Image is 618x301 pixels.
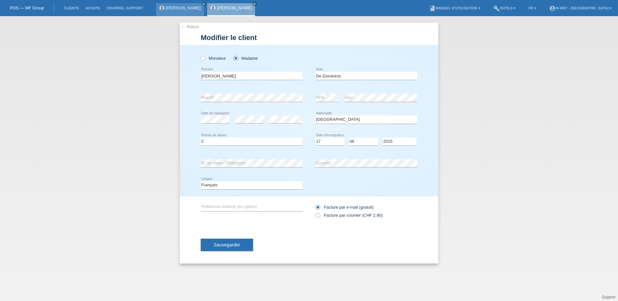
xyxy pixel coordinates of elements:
a: FR ▾ [525,6,539,10]
a: [PERSON_NAME] [217,5,252,10]
a: POS — MF Group [10,5,44,10]
a: account_circlem-way - [GEOGRAPHIC_DATA] ▾ [546,6,615,10]
span: Sauvegarder [214,242,240,247]
i: book [429,5,436,12]
input: Madame [233,56,238,60]
label: Facture par courrier (CHF 2.90) [315,213,383,218]
i: account_circle [549,5,556,12]
a: Support [602,295,615,299]
a: ← Retour [181,24,199,29]
i: close [202,2,205,5]
label: Monsieur [201,56,226,61]
i: close [253,2,256,5]
a: [PERSON_NAME] [166,5,201,10]
input: Facture par courrier (CHF 2.90) [315,213,320,221]
button: Sauvegarder [201,239,253,251]
a: close [252,2,257,6]
a: Clients [60,6,82,10]
input: Monsieur [201,56,205,60]
input: Facture par e-mail (gratuit) [315,205,320,213]
label: Facture par e-mail (gratuit) [315,205,374,210]
label: Madame [233,56,258,61]
h1: Modifier le client [201,34,417,42]
a: bookManuel d’utilisation ▾ [426,6,484,10]
a: Courriel Support [103,6,146,10]
i: build [493,5,500,12]
a: buildOutils ▾ [490,6,519,10]
a: Achats [82,6,103,10]
a: close [201,2,206,6]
